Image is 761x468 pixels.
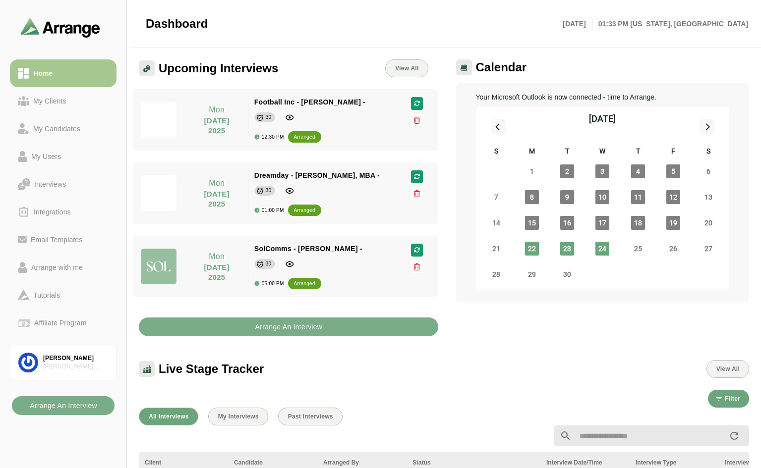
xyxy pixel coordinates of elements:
div: M [514,146,549,158]
div: Arranged By [323,458,401,467]
span: Past Interviews [288,413,333,420]
div: Home [29,67,57,79]
div: F [655,146,691,158]
span: Football Inc - [PERSON_NAME] - [254,98,366,106]
span: View All [395,65,418,72]
span: Thursday, September 11, 2025 [631,190,645,204]
div: [PERSON_NAME] Associates [43,363,108,371]
button: Filter [708,390,749,408]
span: Tuesday, September 23, 2025 [560,242,574,256]
a: My Users [10,143,117,170]
span: Live Stage Tracker [159,362,264,376]
div: S [691,146,726,158]
span: View All [716,365,740,372]
div: Interview Type [636,458,713,467]
div: Integrations [30,206,75,218]
span: Saturday, September 6, 2025 [702,164,715,178]
div: My Candidates [29,123,84,135]
span: Friday, September 12, 2025 [666,190,680,204]
span: Monday, September 15, 2025 [525,216,539,230]
span: Dreamday - [PERSON_NAME], MBA - [254,171,380,179]
div: T [620,146,655,158]
p: Mon [192,251,242,262]
div: arranged [294,132,315,142]
div: arranged [294,206,315,215]
span: Wednesday, September 3, 2025 [595,164,609,178]
b: Arrange An Interview [254,317,322,336]
a: Home [10,59,117,87]
div: 05:00 PM [254,281,284,286]
span: Wednesday, September 10, 2025 [595,190,609,204]
a: My Clients [10,87,117,115]
span: Thursday, September 18, 2025 [631,216,645,230]
button: All Interviews [139,408,198,425]
div: Interviews [30,178,70,190]
img: solcomms_logo.jpg [141,249,176,284]
span: Thursday, September 4, 2025 [631,164,645,178]
p: Your Microsoft Outlook is now connected - time to Arrange. [476,91,730,103]
span: Sunday, September 21, 2025 [489,242,503,256]
button: Arrange An Interview [139,317,438,336]
span: Saturday, September 13, 2025 [702,190,715,204]
span: Sunday, September 14, 2025 [489,216,503,230]
div: 30 [266,186,272,196]
span: Monday, September 22, 2025 [525,242,539,256]
div: 30 [266,112,272,122]
span: All Interviews [148,413,189,420]
div: arranged [294,279,315,289]
a: Affiliate Program [10,309,117,337]
b: Arrange An Interview [29,396,97,415]
p: [DATE] 2025 [192,116,242,136]
span: Sunday, September 28, 2025 [489,267,503,281]
span: Dashboard [146,16,208,31]
a: View All [385,59,428,77]
a: [PERSON_NAME][PERSON_NAME] Associates [10,345,117,380]
span: Wednesday, September 17, 2025 [595,216,609,230]
a: Email Templates [10,226,117,254]
p: Mon [192,104,242,116]
div: My Users [27,151,65,162]
div: Candidate [234,458,311,467]
span: Tuesday, September 16, 2025 [560,216,574,230]
button: My Interviews [208,408,268,425]
span: Saturday, September 27, 2025 [702,242,715,256]
span: Monday, September 29, 2025 [525,267,539,281]
div: [DATE] [589,112,616,126]
div: [PERSON_NAME] [43,354,108,363]
div: Affiliate Program [30,317,90,329]
span: Calendar [476,60,527,75]
span: Filter [724,395,740,402]
span: Friday, September 19, 2025 [666,216,680,230]
a: Integrations [10,198,117,226]
div: Email Templates [27,234,86,246]
div: 12:30 PM [254,134,284,140]
span: Thursday, September 25, 2025 [631,242,645,256]
span: Tuesday, September 9, 2025 [560,190,574,204]
span: Friday, September 5, 2025 [666,164,680,178]
div: S [479,146,514,158]
a: My Candidates [10,115,117,143]
span: Tuesday, September 30, 2025 [560,267,574,281]
span: Friday, September 26, 2025 [666,242,680,256]
a: Interviews [10,170,117,198]
i: appended action [728,430,740,442]
p: [DATE] 2025 [192,262,242,282]
span: Upcoming Interviews [159,61,278,76]
button: View All [706,360,749,378]
div: Arrange with me [27,261,87,273]
button: Arrange An Interview [12,396,115,415]
p: [DATE] 2025 [192,189,242,209]
div: W [585,146,620,158]
span: Monday, September 8, 2025 [525,190,539,204]
span: Saturday, September 20, 2025 [702,216,715,230]
div: T [549,146,585,158]
span: Tuesday, September 2, 2025 [560,164,574,178]
a: Arrange with me [10,254,117,281]
div: Client [145,458,222,467]
p: [DATE] [563,18,592,30]
div: My Clients [29,95,70,107]
div: 01:00 PM [254,208,284,213]
div: Tutorials [29,289,64,301]
span: My Interviews [218,413,259,420]
div: Interview Date/Time [546,458,624,467]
